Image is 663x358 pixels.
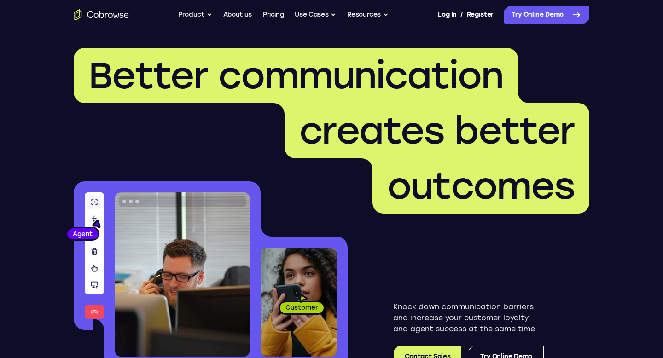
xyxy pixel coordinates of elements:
button: Product [178,6,212,24]
p: Knock down communication barriers and increase your customer loyalty and agent success at the sam... [393,301,544,335]
a: Try Online Demo [504,6,589,24]
img: A customer support agent talking on the phone [115,192,250,357]
a: Go to the home page [74,9,129,20]
span: Better communication [88,53,503,98]
button: Use Cases [295,6,336,24]
img: A customer holding their phone [261,248,337,357]
span: / [460,9,463,20]
a: Register [467,6,494,24]
button: Resources [347,6,389,24]
a: About us [223,6,252,24]
span: creates better [299,109,575,153]
span: Customer [280,303,324,312]
span: outcomes [387,164,575,208]
img: A series of tools used in co-browsing sessions [85,192,104,319]
span: Agent [67,229,98,238]
a: Pricing [263,6,284,24]
a: Log In [438,6,456,24]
